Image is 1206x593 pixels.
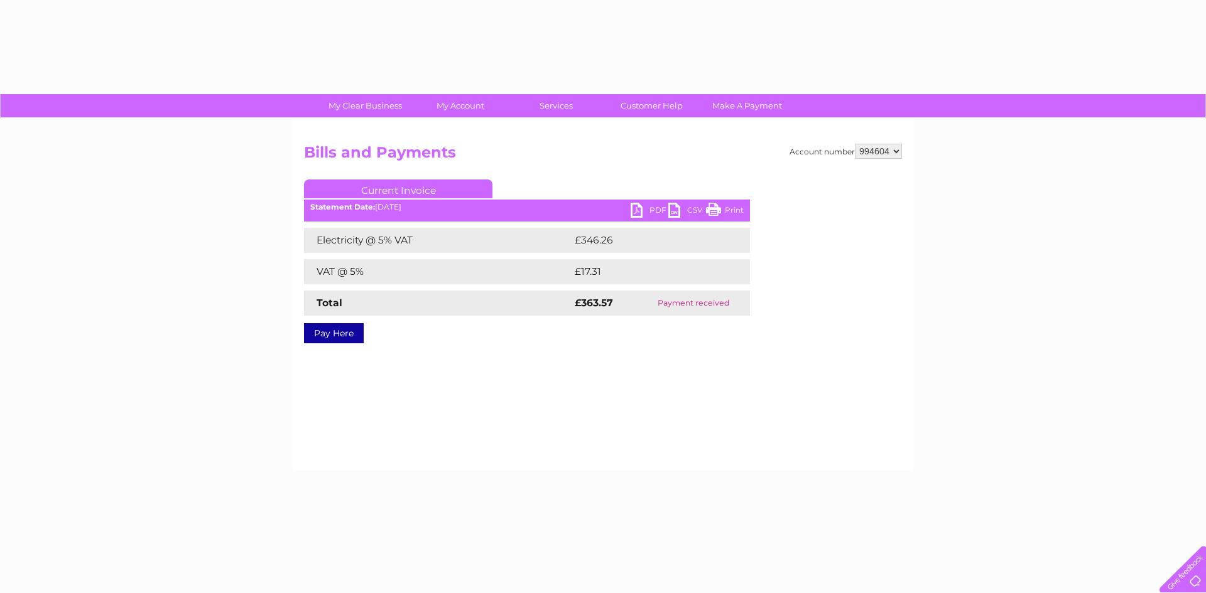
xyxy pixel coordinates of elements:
td: £346.26 [572,228,728,253]
a: Customer Help [600,94,703,117]
td: £17.31 [572,259,721,284]
strong: Total [317,297,342,309]
strong: £363.57 [575,297,613,309]
a: Make A Payment [695,94,799,117]
div: Account number [790,144,902,159]
a: Services [504,94,608,117]
td: VAT @ 5% [304,259,572,284]
a: Pay Here [304,323,364,343]
a: Current Invoice [304,179,492,198]
td: Electricity @ 5% VAT [304,228,572,253]
a: PDF [631,203,668,221]
a: Print [706,203,744,221]
h2: Bills and Payments [304,144,902,168]
b: Statement Date: [310,202,375,211]
div: [DATE] [304,203,750,211]
a: My Clear Business [313,94,417,117]
a: CSV [668,203,706,221]
td: Payment received [636,291,750,316]
a: My Account [409,94,513,117]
